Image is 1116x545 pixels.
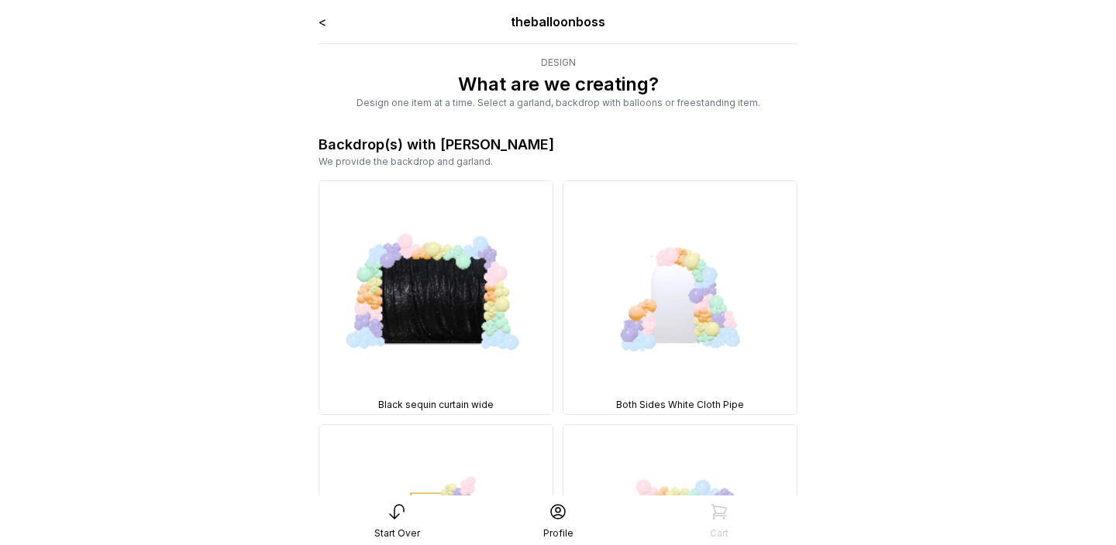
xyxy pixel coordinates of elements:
[319,72,797,97] p: What are we creating?
[563,181,797,414] img: BKD, 3 Sizes, Both Sides White Cloth Pipe
[319,97,797,109] div: Design one item at a time. Select a garland, backdrop with balloons or freestanding item.
[378,399,494,411] span: Black sequin curtain wide
[319,134,554,156] div: Backdrop(s) with [PERSON_NAME]
[319,14,326,29] a: <
[543,527,573,540] div: Profile
[319,156,797,168] div: We provide the backdrop and garland.
[616,399,744,411] span: Both Sides White Cloth Pipe
[374,527,420,540] div: Start Over
[319,57,797,69] div: Design
[319,181,553,414] img: BKD, 3 Sizes, Black sequin curtain wide
[415,12,702,31] div: theballoonboss
[710,527,728,540] div: Cart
